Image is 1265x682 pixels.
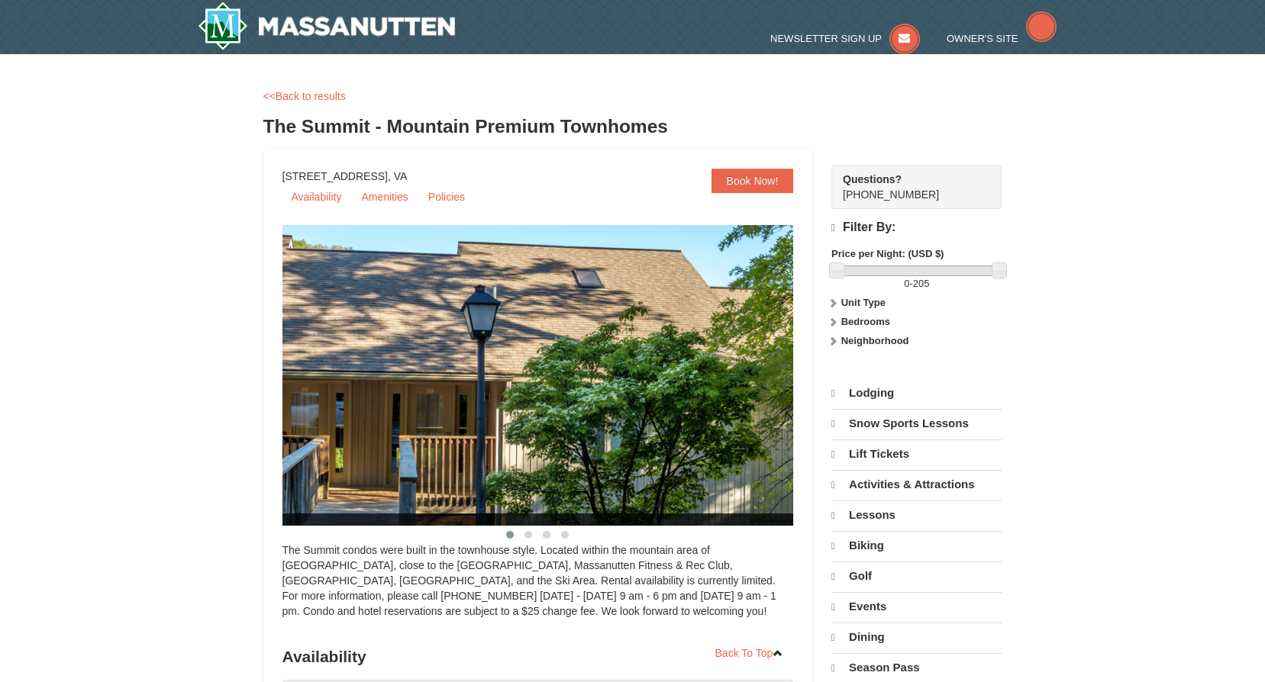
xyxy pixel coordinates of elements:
h3: Availability [282,642,794,672]
img: Massanutten Resort Logo [198,2,456,50]
a: Lodging [831,379,1002,407]
a: Massanutten Resort [198,2,456,50]
strong: Unit Type [841,297,886,308]
a: Policies [419,185,474,208]
strong: Price per Night: (USD $) [831,248,944,259]
a: Snow Sports Lessons [831,409,1002,438]
strong: Neighborhood [841,335,909,346]
strong: Bedrooms [841,316,890,327]
a: <<Back to results [263,90,346,102]
a: Golf [831,561,1002,590]
span: Newsletter Sign Up [770,33,882,44]
a: Lift Tickets [831,439,1002,468]
span: 205 [913,278,930,289]
a: Book Now! [712,169,794,193]
a: Amenities [352,185,417,208]
label: - [831,276,1002,291]
span: Owner's Site [947,33,1018,44]
span: [PHONE_NUMBER] [843,172,974,201]
span: 0 [904,278,909,289]
strong: Questions? [843,173,902,185]
a: Activities & Attractions [831,470,1002,499]
a: Season Pass [831,653,1002,682]
a: Newsletter Sign Up [770,33,920,44]
div: The Summit condos were built in the townhouse style. Located within the mountain area of [GEOGRAP... [282,542,794,634]
h4: Filter By: [831,220,1002,235]
a: Owner's Site [947,33,1057,44]
h3: The Summit - Mountain Premium Townhomes [263,111,1002,142]
img: 19219034-1-0eee7e00.jpg [282,225,832,526]
a: Back To Top [705,642,794,664]
a: Lessons [831,500,1002,529]
a: Dining [831,622,1002,651]
a: Availability [282,185,351,208]
a: Events [831,592,1002,621]
a: Biking [831,531,1002,560]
